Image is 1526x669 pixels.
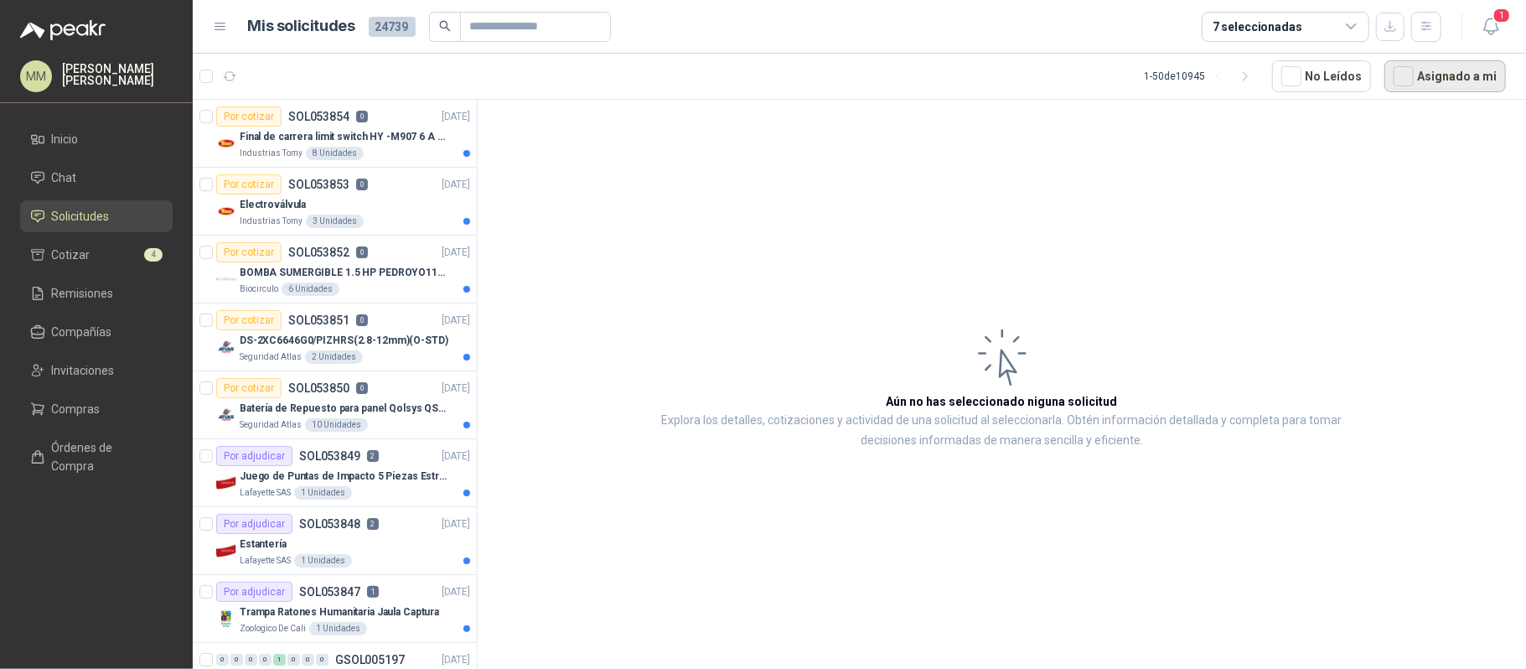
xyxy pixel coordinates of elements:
p: Electroválvula [240,197,306,213]
span: Invitaciones [52,361,115,380]
span: Solicitudes [52,207,110,226]
a: Por cotizarSOL0538520[DATE] Company LogoBOMBA SUMERGIBLE 1.5 HP PEDROYO110 VOLTIOSBiocirculo6 Uni... [193,236,477,303]
p: 2 [367,518,379,530]
div: 2 Unidades [305,350,363,364]
div: 6 Unidades [282,283,339,296]
span: 24739 [369,17,416,37]
div: Por cotizar [216,378,282,398]
div: Por cotizar [216,310,282,330]
p: Juego de Puntas de Impacto 5 Piezas Estrella PH2 de 2'' Zanco 1/4'' Truper [240,469,448,485]
span: 1 [1492,8,1511,23]
p: BOMBA SUMERGIBLE 1.5 HP PEDROYO110 VOLTIOS [240,265,448,281]
div: Por adjudicar [216,446,292,466]
p: [DATE] [442,109,470,125]
p: 0 [356,246,368,258]
p: [DATE] [442,381,470,397]
img: Company Logo [216,133,236,153]
p: Lafayette SAS [240,554,291,568]
a: Por cotizarSOL0538530[DATE] Company LogoElectroválvulaIndustrias Tomy3 Unidades [193,168,477,236]
img: Company Logo [216,405,236,425]
div: 0 [287,654,300,666]
p: Trampa Ratones Humanitaria Jaula Captura [240,604,439,620]
p: [DATE] [442,245,470,261]
div: 0 [259,654,272,666]
p: 0 [356,179,368,190]
p: SOL053848 [299,518,360,530]
img: Company Logo [216,473,236,493]
span: Compañías [52,323,112,341]
a: Por adjudicarSOL0538471[DATE] Company LogoTrampa Ratones Humanitaria Jaula CapturaZoologico De Ca... [193,575,477,643]
div: 10 Unidades [305,418,368,432]
div: Por cotizar [216,106,282,127]
p: SOL053850 [288,382,349,394]
p: Batería de Repuesto para panel Qolsys QS9302 [240,401,448,417]
a: Por cotizarSOL0538540[DATE] Company LogoFinal de carrera limit switch HY -M907 6 A - 250 V a.cInd... [193,100,477,168]
a: Por cotizarSOL0538510[DATE] Company LogoDS-2XC6646G0/PIZHRS(2.8-12mm)(O-STD)Seguridad Atlas2 Unid... [193,303,477,371]
p: Estantería [240,537,287,552]
p: Seguridad Atlas [240,350,302,364]
p: 0 [356,111,368,122]
p: Industrias Tomy [240,215,303,228]
p: DS-2XC6646G0/PIZHRS(2.8-12mm)(O-STD) [240,333,448,349]
p: SOL053849 [299,450,360,462]
p: SOL053854 [288,111,349,122]
span: Remisiones [52,284,114,303]
p: Seguridad Atlas [240,418,302,432]
img: Company Logo [216,269,236,289]
p: Lafayette SAS [240,486,291,500]
p: SOL053851 [288,314,349,326]
span: 4 [144,248,163,262]
h3: Aún no has seleccionado niguna solicitud [887,392,1118,411]
img: Logo peakr [20,20,106,40]
p: Industrias Tomy [240,147,303,160]
button: No Leídos [1272,60,1371,92]
a: Cotizar4 [20,239,173,271]
div: 1 Unidades [294,554,352,568]
span: Cotizar [52,246,91,264]
div: 1 Unidades [309,622,367,635]
div: 1 Unidades [294,486,352,500]
a: Remisiones [20,277,173,309]
p: SOL053852 [288,246,349,258]
a: Compras [20,393,173,425]
div: 0 [245,654,257,666]
div: 0 [230,654,243,666]
img: Company Logo [216,337,236,357]
p: 1 [367,586,379,598]
p: SOL053853 [288,179,349,190]
a: Chat [20,162,173,194]
p: SOL053847 [299,586,360,598]
div: 3 Unidades [306,215,364,228]
p: 0 [356,382,368,394]
p: [DATE] [442,652,470,668]
h1: Mis solicitudes [248,14,355,39]
div: 0 [302,654,314,666]
span: Inicio [52,130,79,148]
a: Compañías [20,316,173,348]
div: 7 seleccionadas [1213,18,1302,36]
button: 1 [1476,12,1506,42]
div: Por adjudicar [216,514,292,534]
a: Invitaciones [20,355,173,386]
img: Company Logo [216,201,236,221]
div: Por cotizar [216,174,282,194]
div: 0 [316,654,328,666]
a: Solicitudes [20,200,173,232]
p: [PERSON_NAME] [PERSON_NAME] [62,63,173,86]
div: 1 - 50 de 10945 [1144,63,1259,90]
button: Asignado a mi [1384,60,1506,92]
a: Órdenes de Compra [20,432,173,482]
a: Por adjudicarSOL0538482[DATE] Company LogoEstanteríaLafayette SAS1 Unidades [193,507,477,575]
p: [DATE] [442,516,470,532]
p: 0 [356,314,368,326]
p: [DATE] [442,313,470,329]
img: Company Logo [216,609,236,629]
a: Inicio [20,123,173,155]
span: Chat [52,169,77,187]
p: Final de carrera limit switch HY -M907 6 A - 250 V a.c [240,129,448,145]
p: 2 [367,450,379,462]
p: [DATE] [442,177,470,193]
div: Por adjudicar [216,582,292,602]
p: Zoologico De Cali [240,622,306,635]
p: Explora los detalles, cotizaciones y actividad de una solicitud al seleccionarla. Obtén informaci... [645,411,1358,451]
